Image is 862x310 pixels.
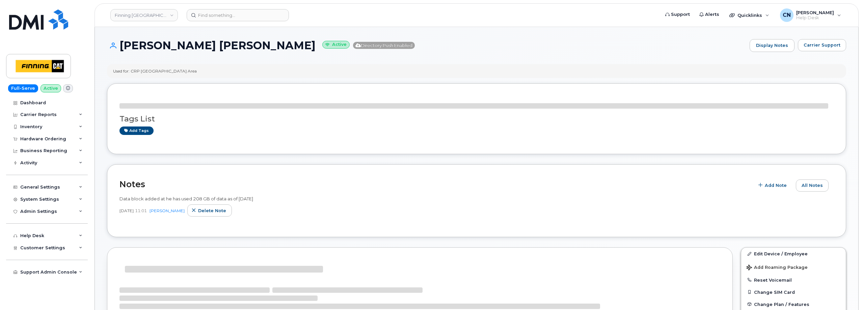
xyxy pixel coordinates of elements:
[741,260,846,274] button: Add Roaming Package
[119,196,253,201] span: Data block added at he has used 208 GB of data as of [DATE]
[135,208,147,214] span: 11:01
[754,179,792,192] button: Add Note
[198,207,226,214] span: Delete note
[119,208,134,214] span: [DATE]
[353,42,415,49] span: Directory Push Enabled
[804,42,840,48] span: Carrier Support
[322,41,350,49] small: Active
[107,39,746,51] h1: [PERSON_NAME] [PERSON_NAME]
[119,115,834,123] h3: Tags List
[741,274,846,286] button: Reset Voicemail
[754,302,809,307] span: Change Plan / Features
[765,182,787,189] span: Add Note
[119,179,751,189] h2: Notes
[187,204,232,217] button: Delete note
[802,182,823,189] span: All Notes
[796,179,829,192] button: All Notes
[150,208,185,213] a: [PERSON_NAME]
[747,265,808,271] span: Add Roaming Package
[741,248,846,260] a: Edit Device / Employee
[741,286,846,298] button: Change SIM Card
[113,68,197,74] div: Used for: CRP [GEOGRAPHIC_DATA] Area
[750,39,794,52] a: Display Notes
[798,39,846,51] button: Carrier Support
[119,126,154,135] a: Add tags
